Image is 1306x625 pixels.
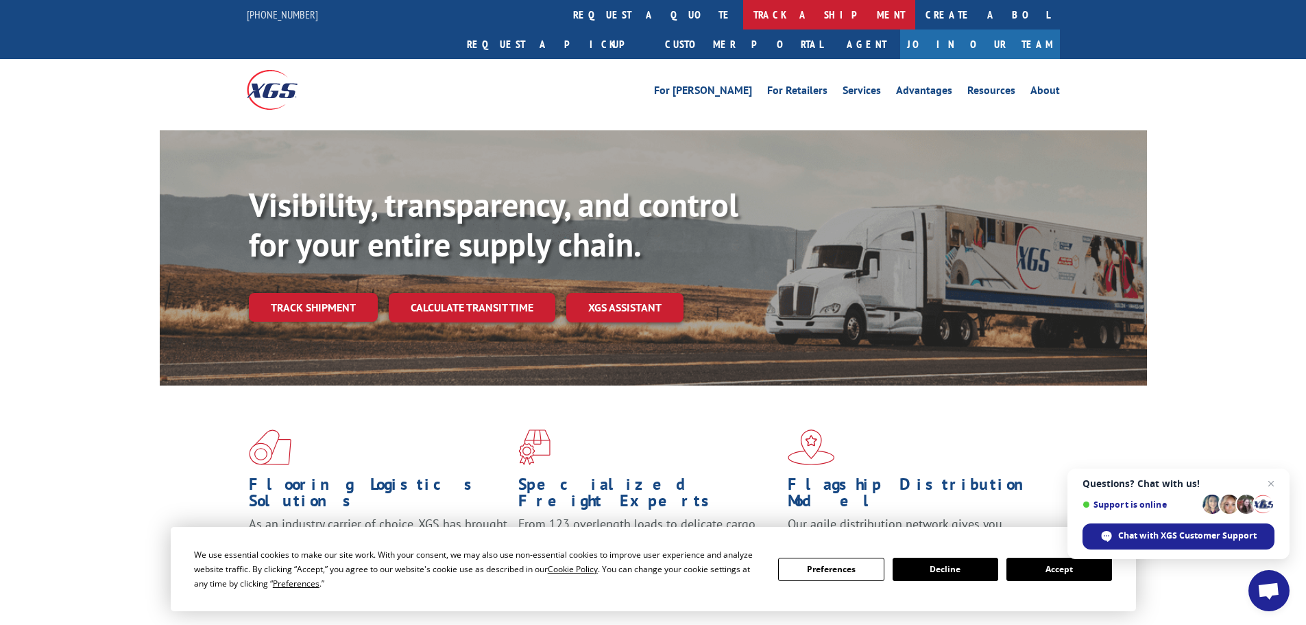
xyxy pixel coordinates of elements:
img: xgs-icon-flagship-distribution-model-red [788,429,835,465]
a: [PHONE_NUMBER] [247,8,318,21]
a: Agent [833,30,900,59]
div: Cookie Consent Prompt [171,527,1136,611]
h1: Flooring Logistics Solutions [249,476,508,516]
div: We use essential cookies to make our site work. With your consent, we may also use non-essential ... [194,547,762,591]
b: Visibility, transparency, and control for your entire supply chain. [249,183,738,266]
a: Track shipment [249,293,378,322]
a: About [1030,85,1060,100]
h1: Specialized Freight Experts [518,476,777,516]
a: Services [843,85,881,100]
a: Advantages [896,85,952,100]
a: For Retailers [767,85,827,100]
span: Cookie Policy [548,563,598,575]
div: Open chat [1248,570,1290,611]
h1: Flagship Distribution Model [788,476,1047,516]
button: Accept [1006,558,1112,581]
span: Questions? Chat with us! [1083,478,1274,489]
button: Decline [893,558,998,581]
span: As an industry carrier of choice, XGS has brought innovation and dedication to flooring logistics... [249,516,507,565]
a: Resources [967,85,1015,100]
button: Preferences [778,558,884,581]
img: xgs-icon-total-supply-chain-intelligence-red [249,429,291,465]
a: Request a pickup [457,30,655,59]
a: XGS ASSISTANT [566,293,684,322]
p: From 123 overlength loads to delicate cargo, our experienced staff knows the best way to move you... [518,516,777,577]
span: Close chat [1263,475,1279,492]
span: Our agile distribution network gives you nationwide inventory management on demand. [788,516,1040,548]
a: Customer Portal [655,30,833,59]
a: Calculate transit time [389,293,555,322]
img: xgs-icon-focused-on-flooring-red [518,429,551,465]
a: For [PERSON_NAME] [654,85,752,100]
span: Chat with XGS Customer Support [1118,530,1257,542]
span: Preferences [273,578,319,589]
a: Join Our Team [900,30,1060,59]
span: Support is online [1083,499,1198,510]
div: Chat with XGS Customer Support [1083,523,1274,550]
